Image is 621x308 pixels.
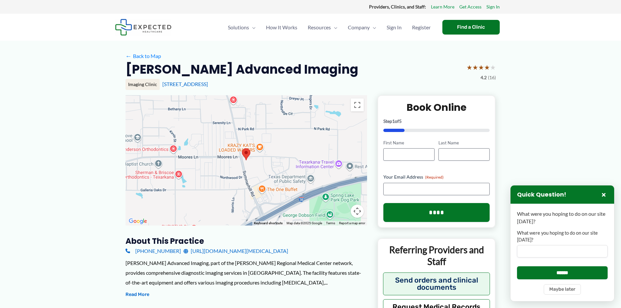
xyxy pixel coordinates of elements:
[383,174,490,180] label: Your Email Address
[381,16,407,39] a: Sign In
[383,140,435,146] label: First Name
[517,230,608,243] label: What were you hoping to do on our site [DATE]?
[126,79,160,90] div: Imaging Clinic
[486,3,500,11] a: Sign In
[126,51,161,61] a: ←Back to Map
[127,217,149,226] img: Google
[369,4,426,9] strong: Providers, Clinics, and Staff:
[490,61,496,73] span: ★
[228,16,249,39] span: Solutions
[308,16,331,39] span: Resources
[326,221,335,225] a: Terms (opens in new tab)
[442,20,500,35] a: Find a Clinic
[387,16,402,39] span: Sign In
[383,119,490,124] p: Step of
[399,118,402,124] span: 5
[126,246,181,256] a: [PHONE_NUMBER]
[431,3,454,11] a: Learn More
[287,221,322,225] span: Map data ©2025 Google
[517,210,608,225] p: What were you hoping to do on our site [DATE]?
[600,191,608,198] button: Close
[127,217,149,226] a: Open this area in Google Maps (opens a new window)
[331,16,337,39] span: Menu Toggle
[425,175,444,180] span: (Required)
[303,16,343,39] a: ResourcesMenu Toggle
[126,61,358,77] h2: [PERSON_NAME] Advanced Imaging
[126,291,149,299] button: Read More
[472,61,478,73] span: ★
[459,3,481,11] a: Get Access
[223,16,436,39] nav: Primary Site Navigation
[126,236,367,246] h3: About this practice
[466,61,472,73] span: ★
[478,61,484,73] span: ★
[438,140,490,146] label: Last Name
[343,16,381,39] a: CompanyMenu Toggle
[544,284,581,295] button: Maybe later
[392,118,395,124] span: 1
[339,221,365,225] a: Report a map error
[162,81,208,87] a: [STREET_ADDRESS]
[223,16,261,39] a: SolutionsMenu Toggle
[254,221,283,226] button: Keyboard shortcuts
[407,16,436,39] a: Register
[370,16,376,39] span: Menu Toggle
[481,73,487,82] span: 4.2
[184,246,288,256] a: [URL][DOMAIN_NAME][MEDICAL_DATA]
[115,19,171,36] img: Expected Healthcare Logo - side, dark font, small
[383,101,490,114] h2: Book Online
[348,16,370,39] span: Company
[249,16,256,39] span: Menu Toggle
[517,191,566,198] h3: Quick Question!
[126,53,132,59] span: ←
[383,244,490,268] p: Referring Providers and Staff
[412,16,431,39] span: Register
[351,205,364,218] button: Map camera controls
[488,73,496,82] span: (16)
[126,258,367,287] div: [PERSON_NAME] Advanced Imaging, part of the [PERSON_NAME] Regional Medical Center network, provid...
[261,16,303,39] a: How It Works
[266,16,297,39] span: How It Works
[351,98,364,111] button: Toggle fullscreen view
[484,61,490,73] span: ★
[383,272,490,295] button: Send orders and clinical documents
